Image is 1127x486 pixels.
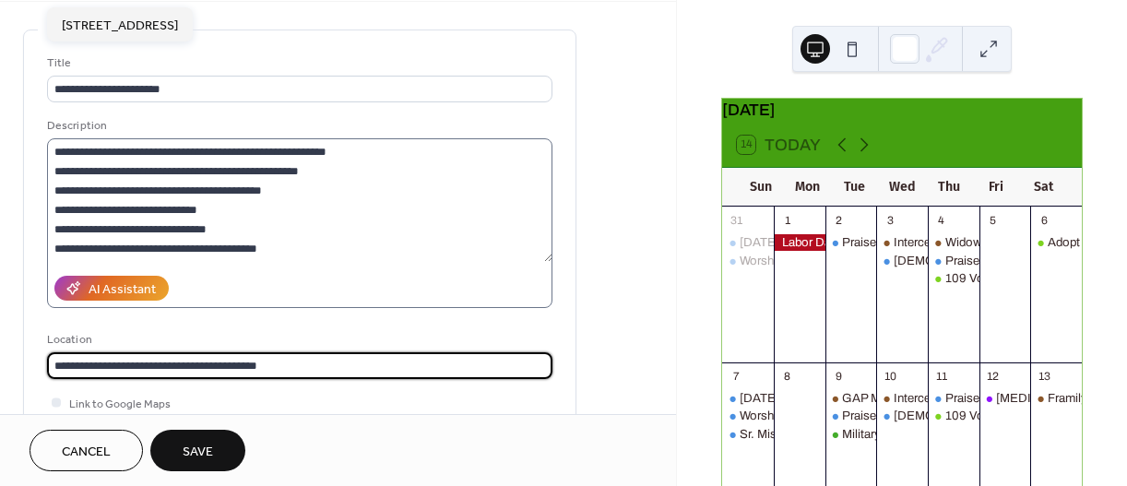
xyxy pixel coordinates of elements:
div: GAP Ministry Meeting [825,390,877,407]
div: 109 Voice Homecoming Choir Rehearsal [928,408,979,424]
div: 4 [933,212,949,228]
div: Praises In Motion [825,408,877,424]
div: Intercessory Prayer [876,390,928,407]
div: Mon [784,168,831,206]
div: Thu [926,168,973,206]
div: Labor Day (Church Closed) [774,234,825,251]
div: Military Ministry Committee Meeting (Zoom) [825,426,877,443]
span: Event details [47,22,129,41]
div: 5 [985,212,1001,228]
div: [DATE] School (Zoom Only) [740,234,893,251]
div: Sat [1020,168,1067,206]
span: [STREET_ADDRESS] [62,17,178,36]
div: AI Assistant [89,280,156,300]
div: 6 [1037,212,1052,228]
div: Worship Service [740,408,826,424]
div: Widows/Widowers Meeting [928,234,979,251]
div: Military Ministry Committee Meeting (Zoom) [842,426,1078,443]
button: Cancel [30,430,143,471]
div: Location [47,330,549,350]
div: Tue [831,168,878,206]
div: Intercessory Prayer [894,234,999,251]
div: 2 [831,212,847,228]
div: [DATE] School (Zoom Only) [740,390,893,407]
div: Wed [879,168,926,206]
div: 9 [831,368,847,384]
span: Link to Google Maps [69,395,171,414]
div: 109 Voice Homecoming Choir Rehearsal [928,270,979,287]
div: Sunday School (Zoom Only) [722,234,774,251]
div: 7 [729,368,744,384]
div: Sun [737,168,784,206]
div: Sr. Missionary Meeting (Zoom) [740,426,906,443]
div: Worship Service [722,253,774,269]
div: GAP Ministry Meeting [842,390,958,407]
div: Sunday School (Zoom Only) [722,390,774,407]
div: Worship Service [740,253,826,269]
div: Praises In Motion [945,390,1039,407]
div: 13 [1037,368,1052,384]
div: Praises In Motion [945,253,1039,269]
div: Framily & Friends Day [1030,390,1082,407]
div: Praises In Motion [842,408,936,424]
div: Sr. Missionary Meeting (Zoom) [722,426,774,443]
div: Praises In Motion [825,234,877,251]
div: Praises In Motion [928,390,979,407]
div: Worship Service [722,408,774,424]
div: Praises In Motion [842,234,936,251]
span: Cancel [62,443,111,462]
div: 10 [883,368,898,384]
div: Widows/Widowers Meeting [945,234,1091,251]
div: Mammogram Bus (Women's Ministry Event) [979,390,1031,407]
div: Intercessory Prayer [876,234,928,251]
div: Intercessory Prayer [894,390,999,407]
div: Bible Study (Adult/Youth) [876,253,928,269]
div: Description [47,116,549,136]
div: Praises In Motion [928,253,979,269]
div: 12 [985,368,1001,384]
button: AI Assistant [54,276,169,301]
div: 8 [779,368,795,384]
div: Bible Study (Adult/Youth) [876,408,928,424]
div: Title [47,53,549,73]
button: Save [150,430,245,471]
div: Fri [973,168,1020,206]
div: 1 [779,212,795,228]
div: 3 [883,212,898,228]
div: 11 [933,368,949,384]
span: Save [183,443,213,462]
div: Adopt A Street Cleanup [1030,234,1082,251]
div: [DATE] [722,99,1082,123]
div: 31 [729,212,744,228]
